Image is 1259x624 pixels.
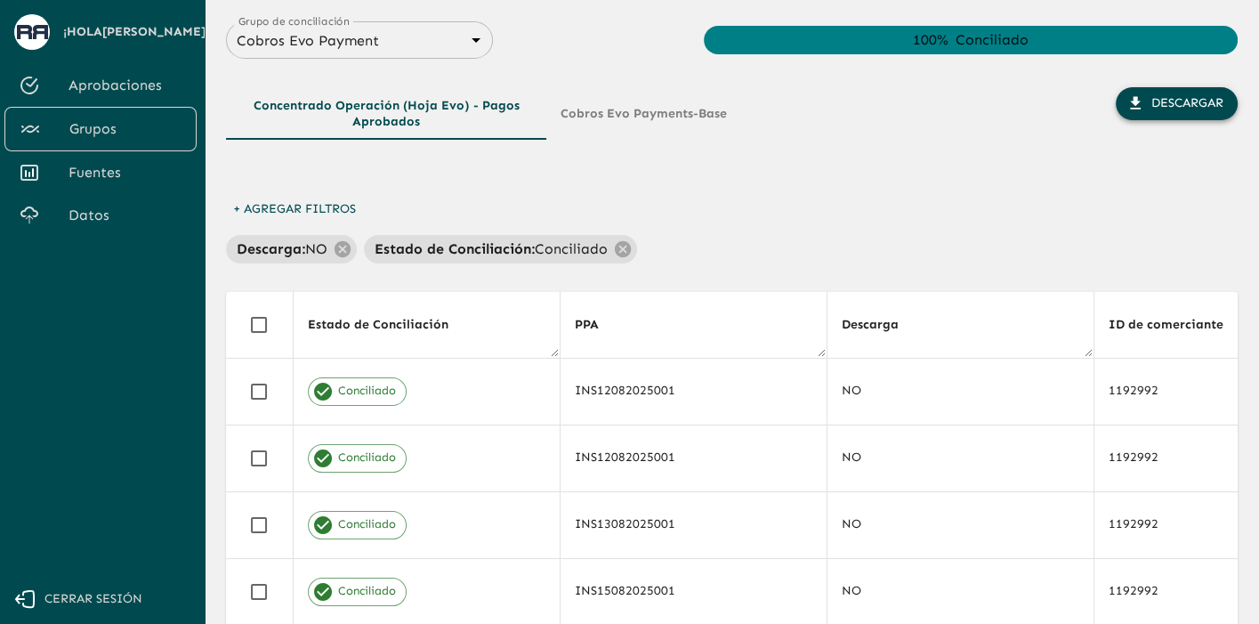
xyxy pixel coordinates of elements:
[226,193,363,226] button: + Agregar Filtros
[842,582,1079,600] div: NO
[69,205,182,226] span: Datos
[913,29,948,51] div: 100 %
[328,583,406,600] span: Conciliado
[226,87,546,140] button: Concentrado operación (hoja Evo) - Pagos Aprobados
[842,382,1079,400] div: NO
[575,382,812,400] div: INS12082025001
[328,450,406,466] span: Conciliado
[305,239,327,260] p: NO
[238,13,350,28] label: Grupo de conciliación
[63,21,210,44] span: ¡Hola [PERSON_NAME] !
[575,582,812,600] div: INS15082025001
[575,515,812,533] div: INS13082025001
[842,515,1079,533] div: NO
[17,25,48,38] img: avatar
[956,29,1029,51] div: Conciliado
[4,151,197,194] a: Fuentes
[4,194,197,237] a: Datos
[226,235,357,263] div: Descarga:NO
[1116,87,1238,120] button: Descargar
[44,588,142,611] span: Cerrar sesión
[69,162,182,183] span: Fuentes
[364,235,637,263] div: Estado de Conciliación:Conciliado
[69,118,182,140] span: Grupos
[328,383,406,400] span: Conciliado
[1109,314,1247,336] span: ID de comerciante
[226,87,741,140] div: Tipos de Movimientos
[69,75,182,96] span: Aprobaciones
[535,239,608,260] p: Conciliado
[237,239,305,260] p: Descarga :
[4,107,197,151] a: Grupos
[328,516,406,533] span: Conciliado
[4,64,197,107] a: Aprobaciones
[226,28,493,53] div: Cobros Evo Payment
[842,314,922,336] span: Descarga
[704,26,1238,54] div: Conciliado: 100.00%
[375,239,535,260] p: Estado de Conciliación :
[308,314,472,336] span: Estado de Conciliación
[575,449,812,466] div: INS12082025001
[546,87,741,140] button: Cobros Evo Payments-Base
[842,449,1079,466] div: NO
[575,314,622,336] span: PPA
